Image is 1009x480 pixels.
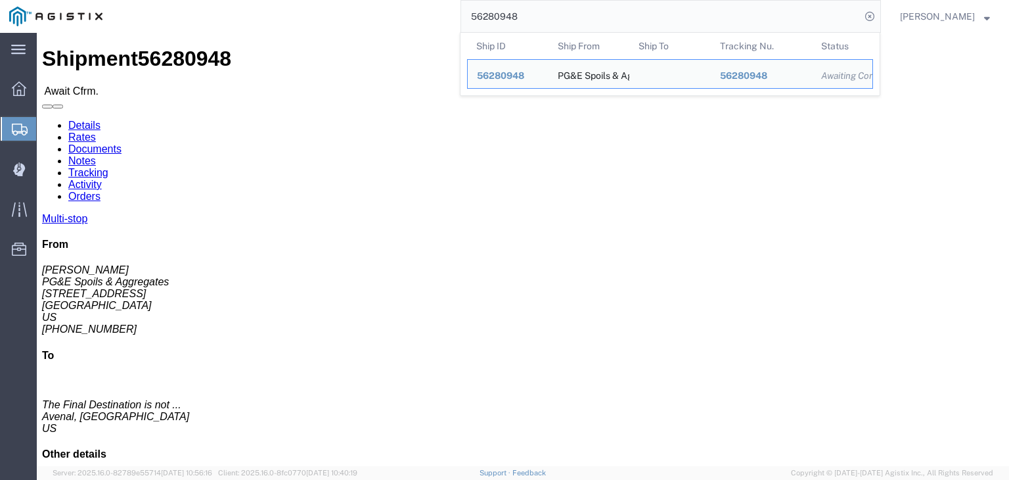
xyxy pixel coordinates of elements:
[900,9,975,24] span: Lorretta Ayala
[899,9,991,24] button: [PERSON_NAME]
[53,469,212,477] span: Server: 2025.16.0-82789e55714
[218,469,357,477] span: Client: 2025.16.0-8fc0770
[821,69,863,83] div: Awaiting Confirmation
[477,69,539,83] div: 56280948
[629,33,711,59] th: Ship To
[161,469,212,477] span: [DATE] 10:56:16
[37,33,1009,466] iframe: FS Legacy Container
[306,469,357,477] span: [DATE] 10:40:19
[461,1,861,32] input: Search for shipment number, reference number
[720,70,767,81] span: 56280948
[467,33,880,95] table: Search Results
[480,469,512,477] a: Support
[477,70,524,81] span: 56280948
[467,33,549,59] th: Ship ID
[549,33,630,59] th: Ship From
[791,468,993,479] span: Copyright © [DATE]-[DATE] Agistix Inc., All Rights Reserved
[812,33,873,59] th: Status
[512,469,546,477] a: Feedback
[558,60,621,88] div: PG&E Spoils & Aggregates
[720,69,803,83] div: 56280948
[711,33,813,59] th: Tracking Nu.
[9,7,102,26] img: logo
